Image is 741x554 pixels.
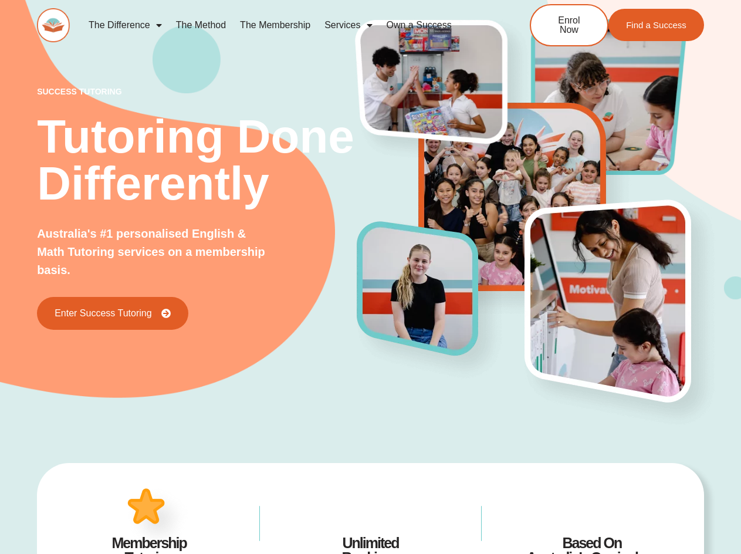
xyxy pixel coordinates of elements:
[37,113,357,207] h2: Tutoring Done Differently
[82,12,492,39] nav: Menu
[37,225,270,279] p: Australia's #1 personalised English & Math Tutoring services on a membership basis.
[82,12,169,39] a: The Difference
[380,12,459,39] a: Own a Success
[608,9,704,41] a: Find a Success
[37,87,357,96] p: success tutoring
[233,12,317,39] a: The Membership
[530,4,608,46] a: Enrol Now
[37,297,188,330] a: Enter Success Tutoring
[549,16,590,35] span: Enrol Now
[169,12,233,39] a: The Method
[55,309,151,318] span: Enter Success Tutoring
[626,21,686,29] span: Find a Success
[317,12,379,39] a: Services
